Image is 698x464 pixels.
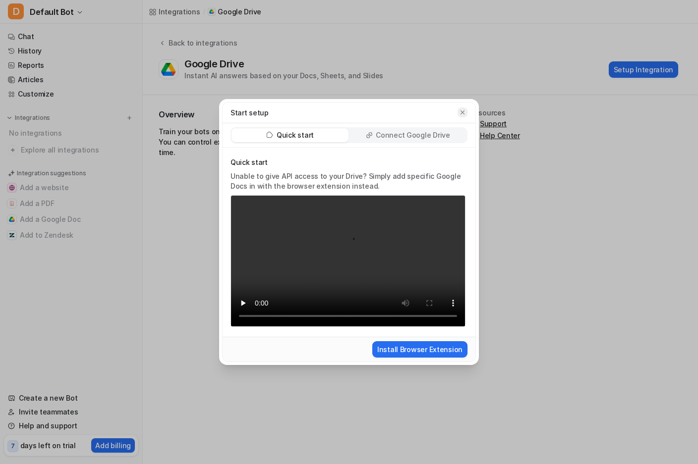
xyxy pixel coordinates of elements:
p: Connect Google Drive [376,130,450,140]
p: Quick start [231,157,465,167]
video: Your browser does not support the video tag. [231,195,465,327]
button: Install Browser Extension [372,341,467,358]
p: Start setup [231,107,269,118]
p: Unable to give API access to your Drive? Simply add specific Google Docs in with the browser exte... [231,171,465,191]
p: Quick start [277,130,314,140]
